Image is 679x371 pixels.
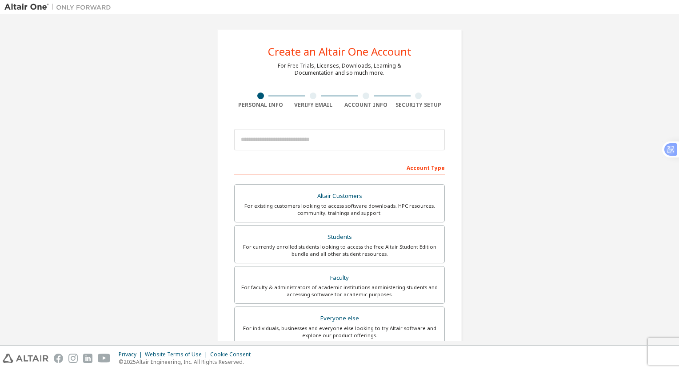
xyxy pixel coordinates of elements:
div: Account Type [234,160,445,174]
div: Altair Customers [240,190,439,202]
div: Cookie Consent [210,351,256,358]
div: Everyone else [240,312,439,325]
div: For existing customers looking to access software downloads, HPC resources, community, trainings ... [240,202,439,217]
div: Account Info [339,101,392,109]
img: instagram.svg [68,354,78,363]
div: Faculty [240,272,439,284]
div: For Free Trials, Licenses, Downloads, Learning & Documentation and so much more. [278,62,401,77]
img: Altair One [4,3,116,12]
div: Security Setup [392,101,445,109]
img: youtube.svg [98,354,111,363]
div: Create an Altair One Account [268,46,411,57]
div: Personal Info [234,101,287,109]
img: linkedin.svg [83,354,92,363]
img: facebook.svg [54,354,63,363]
div: Verify Email [287,101,340,109]
img: altair_logo.svg [3,354,48,363]
div: Website Terms of Use [145,351,210,358]
div: For individuals, businesses and everyone else looking to try Altair software and explore our prod... [240,325,439,339]
div: For faculty & administrators of academic institutions administering students and accessing softwa... [240,284,439,298]
p: © 2025 Altair Engineering, Inc. All Rights Reserved. [119,358,256,366]
div: Students [240,231,439,243]
div: For currently enrolled students looking to access the free Altair Student Edition bundle and all ... [240,243,439,258]
div: Privacy [119,351,145,358]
